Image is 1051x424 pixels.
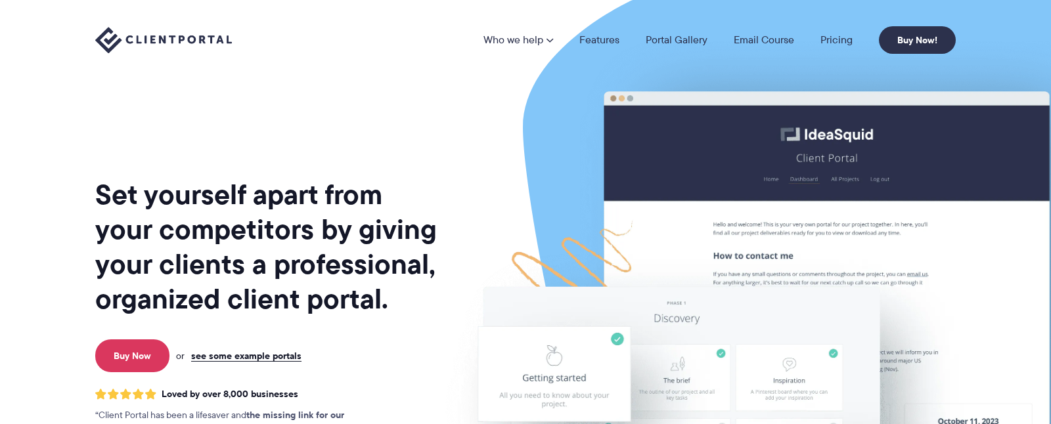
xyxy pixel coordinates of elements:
a: Portal Gallery [646,35,707,45]
a: Buy Now! [879,26,956,54]
span: or [176,350,185,362]
h1: Set yourself apart from your competitors by giving your clients a professional, organized client ... [95,177,439,316]
a: Pricing [820,35,853,45]
a: Features [579,35,619,45]
a: Who we help [483,35,553,45]
span: Loved by over 8,000 businesses [162,389,298,400]
a: see some example portals [191,350,302,362]
a: Email Course [734,35,794,45]
a: Buy Now [95,339,169,372]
